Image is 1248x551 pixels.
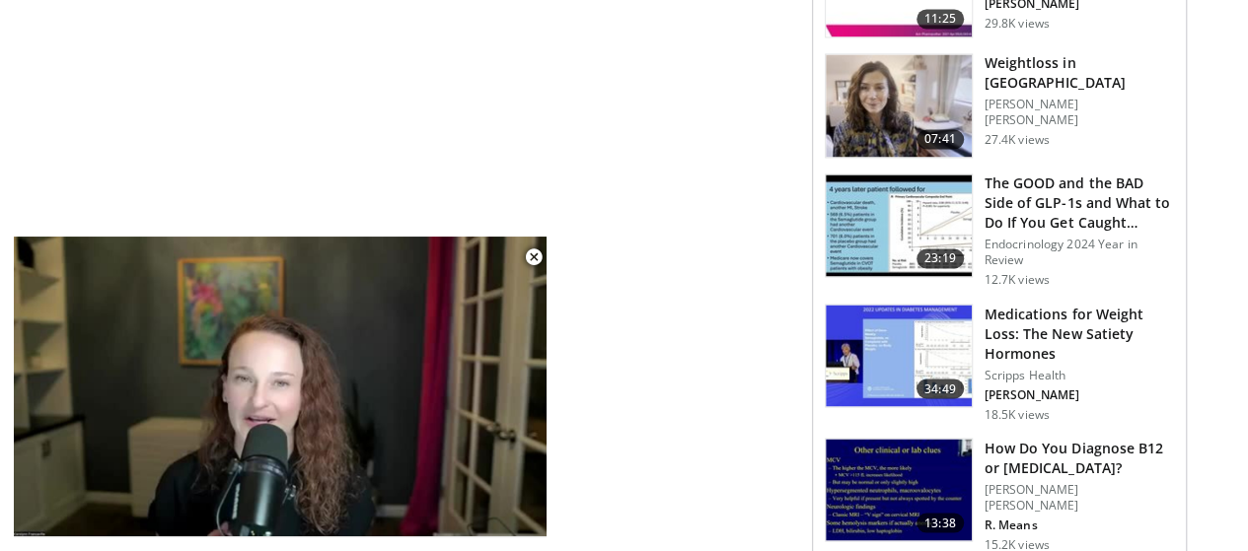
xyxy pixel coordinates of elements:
[985,237,1174,268] p: Endocrinology 2024 Year in Review
[917,9,964,29] span: 11:25
[985,53,1174,93] h3: Weightloss in [GEOGRAPHIC_DATA]
[826,439,972,541] img: 172d2151-0bab-4046-8dbc-7c25e5ef1d9f.150x105_q85_crop-smart_upscale.jpg
[917,513,964,532] span: 13:38
[825,304,1174,422] a: 34:49 Medications for Weight Loss: The New Satiety Hormones Scripps Health [PERSON_NAME] 18.5K views
[14,237,547,537] video-js: Video Player
[985,481,1174,513] p: [PERSON_NAME] [PERSON_NAME]
[826,305,972,407] img: 07e42906-ef03-456f-8d15-f2a77df6705a.150x105_q85_crop-smart_upscale.jpg
[985,272,1050,288] p: 12.7K views
[917,379,964,398] span: 34:49
[985,16,1050,32] p: 29.8K views
[985,386,1174,402] p: [PERSON_NAME]
[985,517,1174,532] p: R. Means
[826,174,972,277] img: 756cb5e3-da60-49d4-af2c-51c334342588.150x105_q85_crop-smart_upscale.jpg
[985,304,1174,363] h3: Medications for Weight Loss: The New Satiety Hormones
[985,406,1050,422] p: 18.5K views
[917,248,964,268] span: 23:19
[514,237,553,278] button: Close
[825,173,1174,288] a: 23:19 The GOOD and the BAD Side of GLP-1s and What to Do If You Get Caught… Endocrinology 2024 Ye...
[985,132,1050,148] p: 27.4K views
[985,438,1174,477] h3: How Do You Diagnose B12 or [MEDICAL_DATA]?
[985,367,1174,382] p: Scripps Health
[825,53,1174,158] a: 07:41 Weightloss in [GEOGRAPHIC_DATA] [PERSON_NAME] [PERSON_NAME] 27.4K views
[917,129,964,149] span: 07:41
[985,97,1174,128] p: [PERSON_NAME] [PERSON_NAME]
[826,54,972,157] img: 9983fed1-7565-45be-8934-aef1103ce6e2.150x105_q85_crop-smart_upscale.jpg
[985,173,1174,233] h3: The GOOD and the BAD Side of GLP-1s and What to Do If You Get Caught…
